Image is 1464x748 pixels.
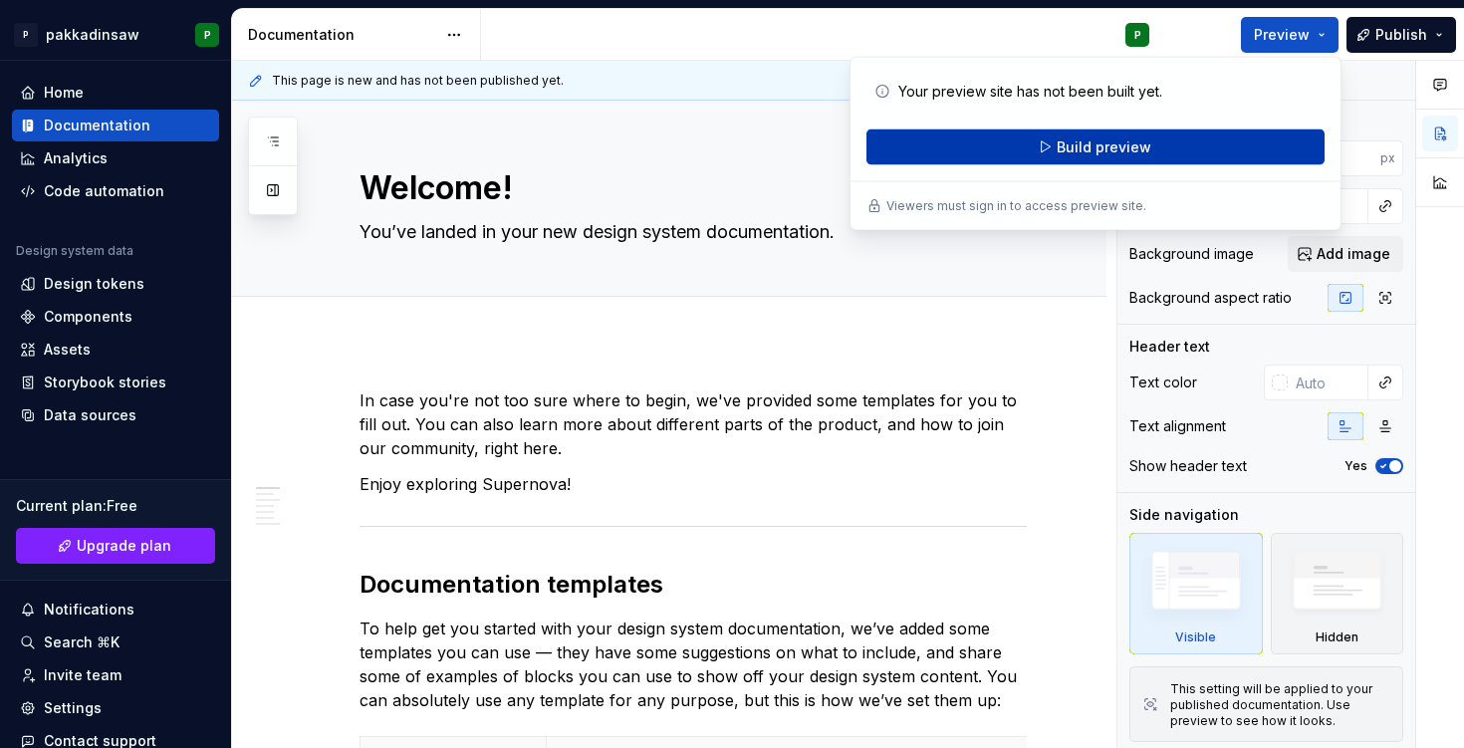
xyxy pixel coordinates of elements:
[44,307,132,327] div: Components
[1129,288,1292,308] div: Background aspect ratio
[1271,533,1404,654] div: Hidden
[44,632,120,652] div: Search ⌘K
[44,181,164,201] div: Code automation
[44,148,108,168] div: Analytics
[46,25,139,45] div: pakkadinsaw
[12,142,219,174] a: Analytics
[360,472,1027,496] p: Enjoy exploring Supernova!
[866,129,1325,165] button: Build preview
[1380,150,1395,166] p: px
[44,83,84,103] div: Home
[1254,25,1310,45] span: Preview
[1375,25,1427,45] span: Publish
[1241,17,1339,53] button: Preview
[248,25,436,45] div: Documentation
[12,626,219,658] button: Search ⌘K
[356,216,1023,248] textarea: You’ve landed in your new design system documentation.
[1057,137,1151,157] span: Build preview
[204,27,211,43] div: P
[16,496,215,516] div: Current plan : Free
[1288,236,1403,272] button: Add image
[1170,681,1390,729] div: This setting will be applied to your published documentation. Use preview to see how it looks.
[44,665,122,685] div: Invite team
[44,698,102,718] div: Settings
[16,243,133,259] div: Design system data
[1175,629,1216,645] div: Visible
[14,23,38,47] div: P
[12,334,219,366] a: Assets
[12,367,219,398] a: Storybook stories
[44,116,150,135] div: Documentation
[1304,140,1380,176] input: Auto
[360,569,1027,601] h2: Documentation templates
[12,659,219,691] a: Invite team
[16,528,215,564] a: Upgrade plan
[44,274,144,294] div: Design tokens
[12,594,219,625] button: Notifications
[360,388,1027,460] p: In case you're not too sure where to begin, we've provided some templates for you to fill out. Yo...
[1129,456,1247,476] div: Show header text
[1129,244,1254,264] div: Background image
[44,405,136,425] div: Data sources
[12,692,219,724] a: Settings
[1129,416,1226,436] div: Text alignment
[1346,17,1456,53] button: Publish
[44,340,91,360] div: Assets
[12,110,219,141] a: Documentation
[1288,365,1368,400] input: Auto
[44,600,134,620] div: Notifications
[886,198,1146,214] p: Viewers must sign in to access preview site.
[1134,27,1141,43] div: P
[272,73,564,89] span: This page is new and has not been published yet.
[1344,458,1367,474] label: Yes
[77,536,171,556] span: Upgrade plan
[1316,629,1358,645] div: Hidden
[12,77,219,109] a: Home
[4,13,227,56] button: PpakkadinsawP
[1317,244,1390,264] span: Add image
[44,373,166,392] div: Storybook stories
[12,175,219,207] a: Code automation
[12,268,219,300] a: Design tokens
[1129,337,1210,357] div: Header text
[898,82,1162,102] p: Your preview site has not been built yet.
[12,399,219,431] a: Data sources
[1129,533,1263,654] div: Visible
[1129,505,1239,525] div: Side navigation
[1129,373,1197,392] div: Text color
[360,617,1027,712] p: To help get you started with your design system documentation, we’ve added some templates you can...
[12,301,219,333] a: Components
[356,164,1023,212] textarea: Welcome!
